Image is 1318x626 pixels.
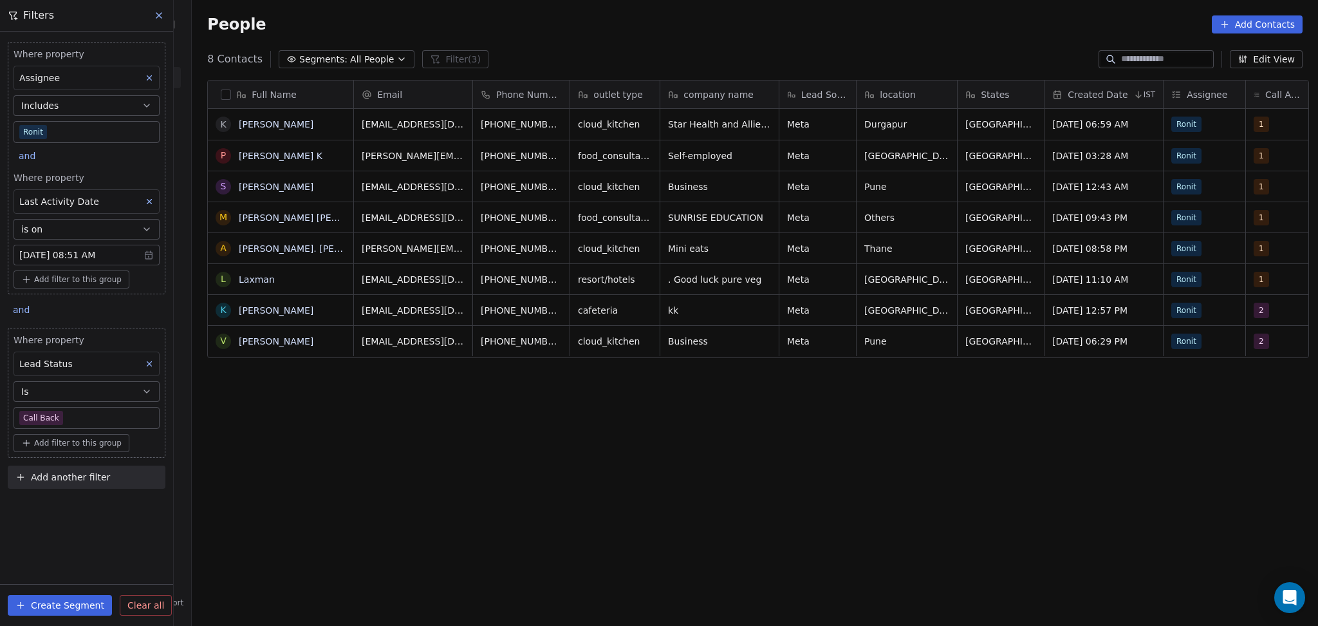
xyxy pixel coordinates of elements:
[1265,88,1302,101] span: Call Attempts
[208,109,354,601] div: grid
[239,243,394,254] a: [PERSON_NAME]. [PERSON_NAME]
[981,88,1009,101] span: States
[1144,90,1156,100] span: IST
[481,149,562,162] span: [PHONE_NUMBER]
[965,273,1036,286] span: [GEOGRAPHIC_DATA]
[1171,334,1202,349] span: Ronit
[239,305,313,316] a: [PERSON_NAME]
[1274,582,1305,613] div: Open Intercom Messenger
[1254,334,1269,349] span: 2
[880,88,916,101] span: location
[864,180,949,193] span: Pune
[362,242,465,255] span: [PERSON_NAME][EMAIL_ADDRESS][DOMAIN_NAME]
[239,213,391,223] a: [PERSON_NAME] [PERSON_NAME]
[350,53,394,66] span: All People
[1254,241,1269,256] span: 1
[1052,180,1155,193] span: [DATE] 12:43 AM
[578,335,652,348] span: cloud_kitchen
[787,211,848,224] span: Meta
[965,242,1036,255] span: [GEOGRAPHIC_DATA]
[857,81,957,108] div: location
[481,304,562,317] span: [PHONE_NUMBER]
[299,53,348,66] span: Segments:
[787,304,848,317] span: Meta
[668,335,771,348] span: Business
[221,272,226,286] div: L
[220,242,227,255] div: A
[1052,118,1155,131] span: [DATE] 06:59 AM
[1254,179,1269,194] span: 1
[787,335,848,348] span: Meta
[1254,117,1269,132] span: 1
[965,180,1036,193] span: [GEOGRAPHIC_DATA]
[1052,242,1155,255] span: [DATE] 08:58 PM
[787,242,848,255] span: Meta
[578,242,652,255] span: cloud_kitchen
[239,336,313,346] a: [PERSON_NAME]
[965,118,1036,131] span: [GEOGRAPHIC_DATA]
[864,242,949,255] span: Thane
[668,304,771,317] span: kk
[1171,241,1202,256] span: Ronit
[1254,303,1269,318] span: 2
[787,180,848,193] span: Meta
[668,118,771,131] span: Star Health and Allied Insurance
[1052,304,1155,317] span: [DATE] 12:57 PM
[1052,211,1155,224] span: [DATE] 09:43 PM
[965,211,1036,224] span: [GEOGRAPHIC_DATA]
[683,88,754,101] span: company name
[239,119,313,129] a: [PERSON_NAME]
[864,273,949,286] span: [GEOGRAPHIC_DATA]
[1171,303,1202,318] span: Ronit
[239,182,313,192] a: [PERSON_NAME]
[668,180,771,193] span: Business
[965,304,1036,317] span: [GEOGRAPHIC_DATA]
[1254,272,1269,287] span: 1
[362,304,465,317] span: [EMAIL_ADDRESS][DOMAIN_NAME]
[481,335,562,348] span: [PHONE_NUMBER]
[473,81,570,108] div: Phone Number
[1171,117,1202,132] span: Ronit
[362,149,465,162] span: [PERSON_NAME][EMAIL_ADDRESS][DOMAIN_NAME]
[1052,335,1155,348] span: [DATE] 06:29 PM
[1254,148,1269,164] span: 1
[801,88,848,101] span: Lead Source
[779,81,856,108] div: Lead Source
[1044,81,1163,108] div: Created DateIST
[422,50,488,68] button: Filter(3)
[354,81,472,108] div: Email
[362,273,465,286] span: [EMAIL_ADDRESS][DOMAIN_NAME]
[220,334,227,348] div: V
[221,303,227,317] div: K
[668,149,771,162] span: Self-employed
[362,335,465,348] span: [EMAIL_ADDRESS][DOMAIN_NAME]
[864,118,949,131] span: Durgapur
[578,149,652,162] span: food_consultants
[481,273,562,286] span: [PHONE_NUMBER]
[593,88,643,101] span: outlet type
[1052,149,1155,162] span: [DATE] 03:28 AM
[578,273,652,286] span: resort/hotels
[481,180,562,193] span: [PHONE_NUMBER]
[1246,81,1310,108] div: Call Attempts
[1187,88,1227,101] span: Assignee
[362,180,465,193] span: [EMAIL_ADDRESS][DOMAIN_NAME]
[1171,272,1202,287] span: Ronit
[221,180,227,193] div: S
[1164,81,1245,108] div: Assignee
[864,149,949,162] span: [GEOGRAPHIC_DATA]
[578,180,652,193] span: cloud_kitchen
[252,88,297,101] span: Full Name
[965,149,1036,162] span: [GEOGRAPHIC_DATA]
[864,335,949,348] span: Pune
[570,81,660,108] div: outlet type
[239,151,322,161] a: [PERSON_NAME] K
[207,15,266,34] span: People
[1068,88,1128,101] span: Created Date
[1052,273,1155,286] span: [DATE] 11:10 AM
[221,149,226,162] div: P
[377,88,402,101] span: Email
[578,118,652,131] span: cloud_kitchen
[958,81,1044,108] div: States
[239,274,275,285] a: Laxman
